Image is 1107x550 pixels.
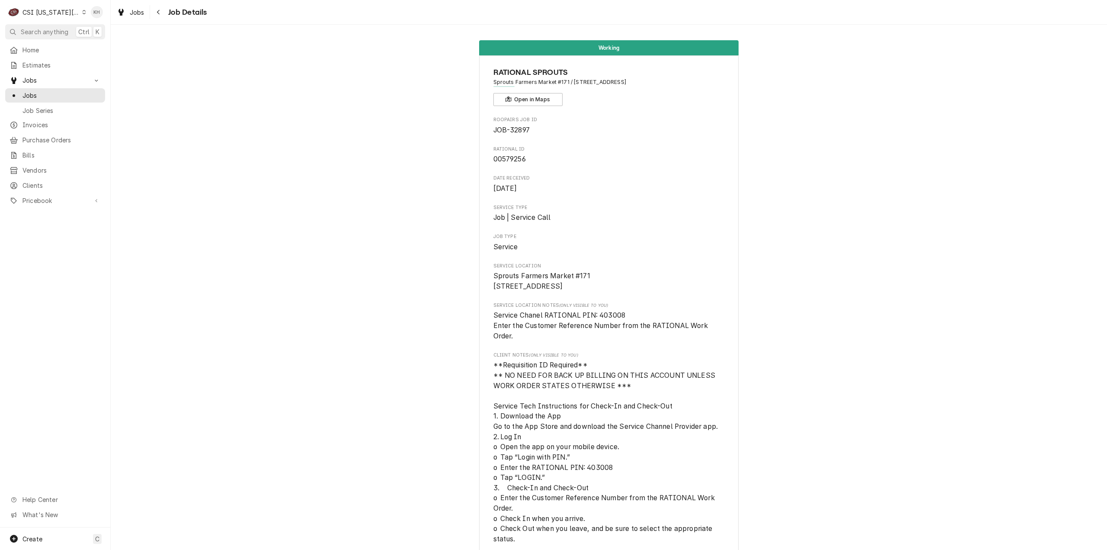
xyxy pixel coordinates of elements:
span: Client Notes [493,352,725,359]
span: Bills [22,151,101,160]
span: Name [493,67,725,78]
span: JOB-32897 [493,126,530,134]
span: Estimates [22,61,101,70]
span: Vendors [22,166,101,175]
span: 00579256 [493,155,526,163]
span: C [95,534,99,544]
a: Home [5,43,105,57]
a: Go to What's New [5,508,105,522]
span: Rational ID [493,146,725,153]
span: Rational ID [493,154,725,164]
span: Service Type [493,212,725,223]
span: Job Details [166,6,207,18]
span: Job Type [493,233,725,240]
span: What's New [22,510,100,519]
span: [DATE] [493,184,517,193]
div: Status [479,40,739,55]
span: Search anything [21,27,68,36]
span: Create [22,535,42,543]
a: Go to Jobs [5,73,105,87]
span: Invoices [22,120,101,129]
div: Date Received [493,175,725,193]
span: Roopairs Job ID [493,125,725,135]
div: Service Type [493,204,725,223]
span: Roopairs Job ID [493,116,725,123]
span: Job | Service Call [493,213,551,222]
span: (Only Visible to You) [529,353,578,357]
span: Clients [22,181,101,190]
a: Estimates [5,58,105,72]
span: Pricebook [22,196,88,205]
div: Service Location [493,263,725,292]
button: Navigate back [152,5,166,19]
span: Service Location Notes [493,302,725,309]
span: Service Location [493,263,725,270]
span: Jobs [130,8,144,17]
a: Invoices [5,118,105,132]
a: Vendors [5,163,105,177]
div: CSI [US_STATE][GEOGRAPHIC_DATA] [22,8,80,17]
span: Job Series [22,106,101,115]
a: Go to Pricebook [5,193,105,208]
span: Jobs [22,76,88,85]
span: Home [22,45,101,55]
div: KH [91,6,103,18]
div: Rational ID [493,146,725,164]
span: Service [493,243,518,251]
span: Address [493,78,725,86]
div: CSI Kansas City's Avatar [8,6,20,18]
div: [object Object] [493,302,725,341]
a: Jobs [113,5,148,19]
span: Date Received [493,183,725,194]
span: Help Center [22,495,100,504]
span: Date Received [493,175,725,182]
a: Purchase Orders [5,133,105,147]
a: Bills [5,148,105,162]
span: Service Type [493,204,725,211]
span: Working [598,45,619,51]
span: Sprouts Farmers Market #171 [STREET_ADDRESS] [493,272,590,290]
span: (Only Visible to You) [559,303,608,308]
span: [object Object] [493,310,725,341]
a: Jobs [5,88,105,103]
button: Open in Maps [493,93,563,106]
span: Jobs [22,91,101,100]
span: K [96,27,99,36]
div: Roopairs Job ID [493,116,725,135]
div: C [8,6,20,18]
div: Kelsey Hetlage's Avatar [91,6,103,18]
span: Job Type [493,242,725,252]
span: Purchase Orders [22,135,101,145]
a: Clients [5,178,105,193]
span: Service Location [493,271,725,291]
a: Go to Help Center [5,492,105,507]
div: Client Information [493,67,725,106]
div: Job Type [493,233,725,252]
span: Ctrl [78,27,90,36]
span: Service Chanel RATIONAL PIN: 403008 Enter the Customer Reference Number from the RATIONAL Work Or... [493,311,710,340]
a: Job Series [5,103,105,118]
button: Search anythingCtrlK [5,24,105,39]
